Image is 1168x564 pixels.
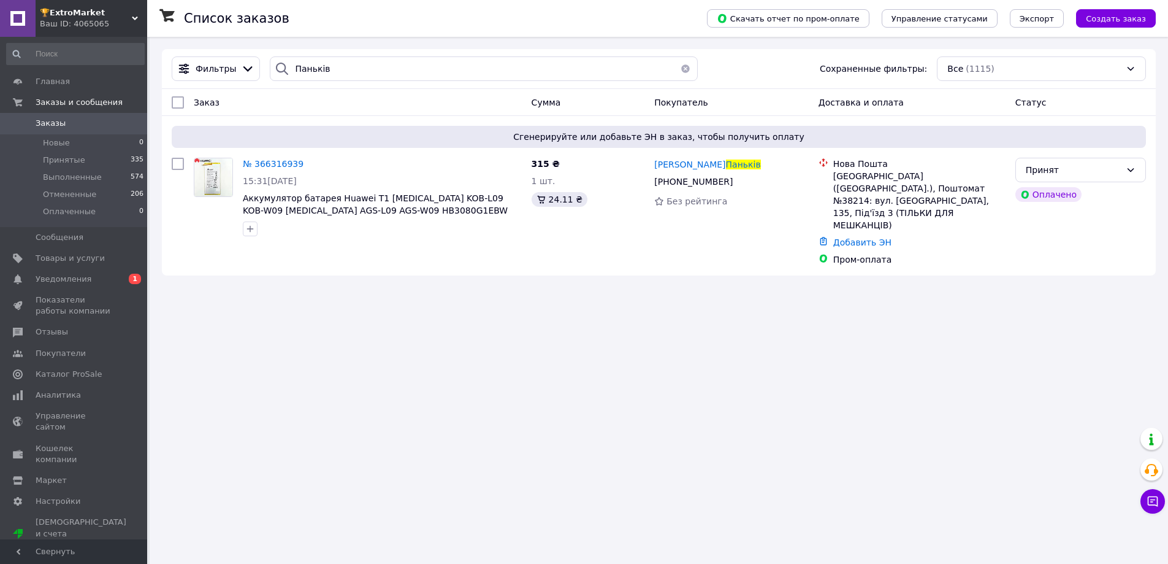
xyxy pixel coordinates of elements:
[673,56,698,81] button: Очистить
[36,496,80,507] span: Настройки
[177,131,1141,143] span: Сгенерируйте или добавьте ЭН в заказ, чтобы получить оплату
[36,76,70,87] span: Главная
[891,14,988,23] span: Управление статусами
[726,160,761,169] span: Паньків
[833,253,1006,266] div: Пром-оплата
[36,274,91,285] span: Уведомления
[1010,9,1064,28] button: Экспорт
[36,326,68,338] span: Отзывы
[131,172,143,183] span: 574
[131,155,143,166] span: 335
[532,159,560,169] span: 315 ₴
[196,63,236,75] span: Фильтры
[40,7,132,18] span: 🏆𝗘𝘅𝘁𝗿𝗼𝗠𝗮𝗿𝗸𝗲𝘁
[654,158,760,171] a: [PERSON_NAME]Паньків
[1086,14,1146,23] span: Создать заказ
[184,11,289,26] h1: Список заказов
[43,206,96,217] span: Оплаченные
[43,189,96,200] span: Отмененные
[707,9,869,28] button: Скачать отчет по пром-оплате
[139,137,143,149] span: 0
[1140,489,1165,514] button: Чат с покупателем
[194,98,219,107] span: Заказ
[43,172,102,183] span: Выполненные
[36,348,86,359] span: Покупатели
[194,158,233,197] a: Фото товару
[36,97,123,108] span: Заказы и сообщения
[654,160,725,169] span: [PERSON_NAME]
[882,9,998,28] button: Управление статусами
[131,189,143,200] span: 206
[966,64,994,74] span: (1115)
[833,158,1006,170] div: Нова Пошта
[36,411,113,433] span: Управление сайтом
[532,98,561,107] span: Сумма
[532,192,587,207] div: 24.11 ₴
[1064,13,1156,23] a: Создать заказ
[717,13,860,24] span: Скачать отчет по пром-оплате
[36,232,83,243] span: Сообщения
[40,18,147,29] div: Ваш ID: 4065065
[36,475,67,486] span: Маркет
[243,159,303,169] a: № 366316939
[1015,98,1047,107] span: Статус
[43,137,70,149] span: Новые
[36,295,113,317] span: Показатели работы компании
[532,176,555,186] span: 1 шт.
[1026,163,1121,177] div: Принят
[652,173,735,190] div: [PHONE_NUMBER]
[820,63,927,75] span: Сохраненные фильтры:
[194,158,232,196] img: Фото товару
[666,196,727,206] span: Без рейтинга
[36,443,113,465] span: Кошелек компании
[36,390,81,401] span: Аналитика
[1020,14,1054,23] span: Экспорт
[819,98,904,107] span: Доставка и оплата
[833,238,891,247] a: Добавить ЭН
[139,206,143,217] span: 0
[6,43,145,65] input: Поиск
[43,155,85,166] span: Принятые
[243,193,508,228] a: Аккумулятор батарея Huawei T1 [MEDICAL_DATA] KOB-L09 KOB-W09 [MEDICAL_DATA] AGS-L09 AGS-W09 HB308...
[1015,187,1082,202] div: Оплачено
[36,369,102,380] span: Каталог ProSale
[833,170,1006,231] div: [GEOGRAPHIC_DATA] ([GEOGRAPHIC_DATA].), Поштомат №38214: вул. [GEOGRAPHIC_DATA], 135, Під'їзд 3 (...
[36,517,126,550] span: [DEMOGRAPHIC_DATA] и счета
[654,98,708,107] span: Покупатель
[1076,9,1156,28] button: Создать заказ
[947,63,963,75] span: Все
[36,253,105,264] span: Товары и услуги
[243,176,297,186] span: 15:31[DATE]
[270,56,697,81] input: Поиск по номеру заказа, ФИО покупателя, номеру телефона, Email, номеру накладной
[36,118,66,129] span: Заказы
[129,274,141,284] span: 1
